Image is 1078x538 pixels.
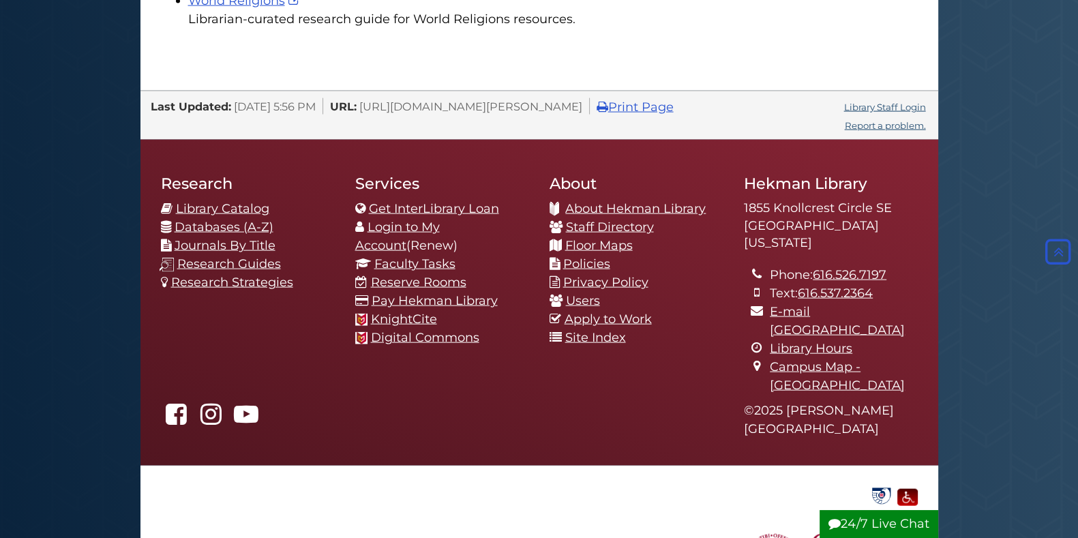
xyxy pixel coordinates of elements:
[230,411,262,426] a: Hekman Library on YouTube
[845,120,926,131] a: Report a problem.
[813,267,886,282] a: 616.526.7197
[177,256,281,271] a: Research Guides
[372,293,498,308] a: Pay Hekman Library
[566,220,654,235] a: Staff Directory
[175,238,275,253] a: Journals By Title
[161,411,192,426] a: Hekman Library on Facebook
[355,332,368,344] img: Calvin favicon logo
[171,275,293,290] a: Research Strategies
[563,275,648,290] a: Privacy Policy
[369,201,499,216] a: Get InterLibrary Loan
[355,220,440,253] a: Login to My Account
[597,101,608,113] i: Print Page
[770,266,917,284] li: Phone:
[176,201,269,216] a: Library Catalog
[374,256,455,271] a: Faculty Tasks
[744,402,918,438] p: © 2025 [PERSON_NAME][GEOGRAPHIC_DATA]
[550,174,723,193] h2: About
[330,100,357,113] span: URL:
[565,238,633,253] a: Floor Maps
[597,100,674,115] a: Print Page
[897,488,918,503] a: Disability Assistance
[770,304,905,338] a: E-mail [GEOGRAPHIC_DATA]
[359,100,582,113] span: [URL][DOMAIN_NAME][PERSON_NAME]
[175,220,273,235] a: Databases (A-Z)
[566,293,600,308] a: Users
[869,488,894,503] a: Government Documents Federal Depository Library
[565,201,706,216] a: About Hekman Library
[897,486,918,506] img: Disability Assistance
[820,510,938,538] button: 24/7 Live Chat
[371,312,437,327] a: KnightCite
[563,256,610,271] a: Policies
[160,258,174,272] img: research-guides-icon-white_37x37.png
[371,275,466,290] a: Reserve Rooms
[744,200,918,252] address: 1855 Knollcrest Circle SE [GEOGRAPHIC_DATA][US_STATE]
[744,174,918,193] h2: Hekman Library
[770,359,905,393] a: Campus Map - [GEOGRAPHIC_DATA]
[151,100,231,113] span: Last Updated:
[565,312,652,327] a: Apply to Work
[188,10,723,29] div: Librarian-curated research guide for World Religions resources.
[798,286,873,301] a: 616.537.2364
[355,174,529,193] h2: Services
[355,218,529,255] li: (Renew)
[196,411,227,426] a: hekmanlibrary on Instagram
[869,486,894,506] img: Government Documents Federal Depository Library
[844,102,926,113] a: Library Staff Login
[234,100,316,113] span: [DATE] 5:56 PM
[371,330,479,345] a: Digital Commons
[565,330,626,345] a: Site Index
[355,314,368,326] img: Calvin favicon logo
[770,341,852,356] a: Library Hours
[161,174,335,193] h2: Research
[770,284,917,303] li: Text:
[1042,244,1075,259] a: Back to Top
